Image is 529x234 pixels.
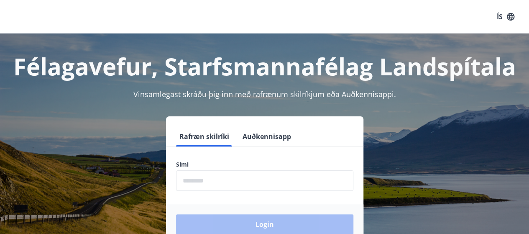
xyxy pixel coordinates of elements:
[133,89,396,99] span: Vinsamlegast skráðu þig inn með rafrænum skilríkjum eða Auðkennisappi.
[239,126,294,147] button: Auðkennisapp
[10,50,519,82] h1: Félagavefur, Starfsmannafélag Landspítala
[176,126,233,147] button: Rafræn skilríki
[492,9,519,24] button: ÍS
[176,160,353,169] label: Sími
